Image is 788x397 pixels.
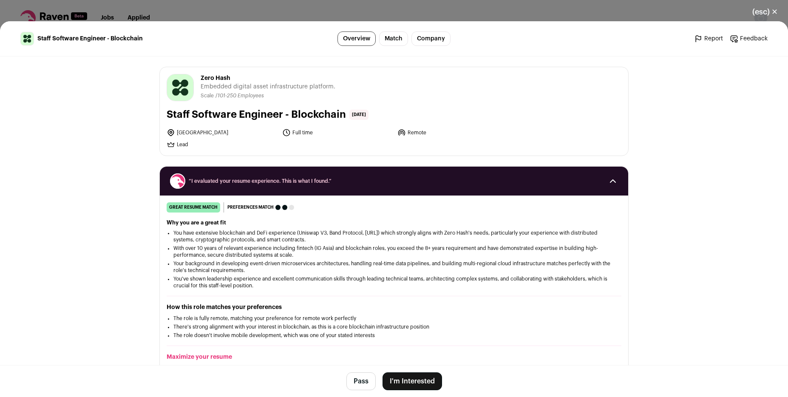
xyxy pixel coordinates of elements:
span: [DATE] [349,110,368,120]
li: [GEOGRAPHIC_DATA] [167,128,277,137]
img: db766c015653fdd2268df3cf2af786f1b3060153cdb1d4b4aab6969c626484bb.jpg [167,74,193,101]
li: You have extensive blockchain and DeFi experience (Uniswap V3, Band Protocol, [URL]) which strong... [173,230,615,243]
button: I'm Interested [383,372,442,390]
button: Pass [346,372,376,390]
span: Embedded digital asset infrastructure platform. [201,82,335,91]
a: Report [694,34,723,43]
li: You've shown leadership experience and excellent communication skills through leading technical t... [173,275,615,289]
span: Preferences match [227,203,274,212]
li: Scale [201,93,215,99]
button: Close modal [742,3,788,21]
span: “I evaluated your resume experience. This is what I found.” [189,178,599,184]
h1: Staff Software Engineer - Blockchain [167,108,346,122]
li: Lead [167,140,277,149]
span: Zero Hash [201,74,335,82]
li: Remote [397,128,508,137]
li: There's strong alignment with your interest in blockchain, as this is a core blockchain infrastru... [173,323,615,330]
li: With over 10 years of relevant experience including fintech (IG Asia) and blockchain roles, you e... [173,245,615,258]
h2: Maximize your resume [167,353,621,361]
li: Your background in developing event-driven microservices architectures, handling real-time data p... [173,260,615,274]
li: Full time [282,128,393,137]
h2: How this role matches your preferences [167,303,621,312]
a: Overview [337,31,376,46]
h2: Why you are a great fit [167,219,621,226]
a: Company [411,31,451,46]
li: The role is fully remote, matching your preference for remote work perfectly [173,315,615,322]
div: great resume match [167,202,220,213]
span: Staff Software Engineer - Blockchain [37,34,143,43]
a: Feedback [730,34,768,43]
li: / [215,93,264,99]
span: 101-250 Employees [218,93,264,98]
p: Increase your match score by including the following into your resume [167,365,621,371]
a: Match [379,31,408,46]
li: The role doesn't involve mobile development, which was one of your stated interests [173,332,615,339]
img: db766c015653fdd2268df3cf2af786f1b3060153cdb1d4b4aab6969c626484bb.jpg [21,32,34,45]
